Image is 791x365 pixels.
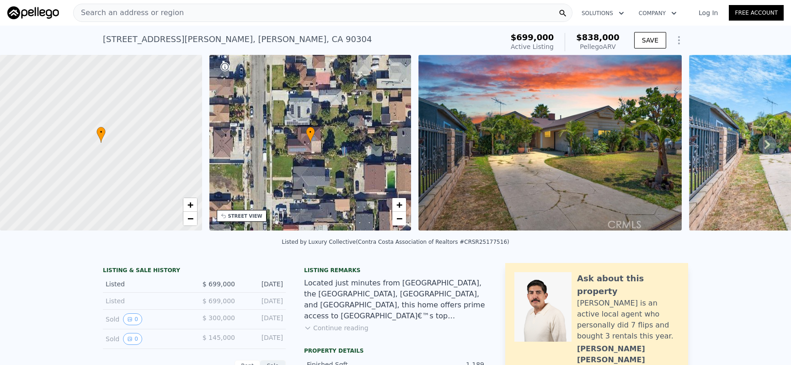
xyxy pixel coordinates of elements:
[396,213,402,224] span: −
[576,42,620,51] div: Pellego ARV
[304,323,369,333] button: Continue reading
[103,33,372,46] div: [STREET_ADDRESS][PERSON_NAME] , [PERSON_NAME] , CA 90304
[392,198,406,212] a: Zoom in
[203,280,235,288] span: $ 699,000
[183,198,197,212] a: Zoom in
[74,7,184,18] span: Search an address or region
[282,239,509,245] div: Listed by Luxury Collective (Contra Costa Association of Realtors #CRSR25177516)
[203,314,235,322] span: $ 300,000
[634,32,666,48] button: SAVE
[183,212,197,225] a: Zoom out
[103,267,286,276] div: LISTING & SALE HISTORY
[96,127,106,143] div: •
[670,31,688,49] button: Show Options
[242,333,283,345] div: [DATE]
[688,8,729,17] a: Log In
[304,278,487,322] div: Located just minutes from [GEOGRAPHIC_DATA], the [GEOGRAPHIC_DATA], [GEOGRAPHIC_DATA], and [GEOGR...
[396,199,402,210] span: +
[304,347,487,354] div: Property details
[418,55,682,231] img: Sale: 167384847 Parcel: 52414306
[511,32,554,42] span: $699,000
[123,333,142,345] button: View historical data
[7,6,59,19] img: Pellego
[242,313,283,325] div: [DATE]
[304,267,487,274] div: Listing remarks
[96,128,106,136] span: •
[228,213,262,220] div: STREET VIEW
[576,32,620,42] span: $838,000
[187,213,193,224] span: −
[511,43,554,50] span: Active Listing
[577,272,679,298] div: Ask about this property
[123,313,142,325] button: View historical data
[106,279,187,289] div: Listed
[106,333,187,345] div: Sold
[203,297,235,305] span: $ 699,000
[631,5,684,21] button: Company
[203,334,235,341] span: $ 145,000
[242,279,283,289] div: [DATE]
[187,199,193,210] span: +
[306,127,315,143] div: •
[106,313,187,325] div: Sold
[106,296,187,306] div: Listed
[577,298,679,342] div: [PERSON_NAME] is an active local agent who personally did 7 flips and bought 3 rentals this year.
[729,5,784,21] a: Free Account
[242,296,283,306] div: [DATE]
[306,128,315,136] span: •
[574,5,631,21] button: Solutions
[392,212,406,225] a: Zoom out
